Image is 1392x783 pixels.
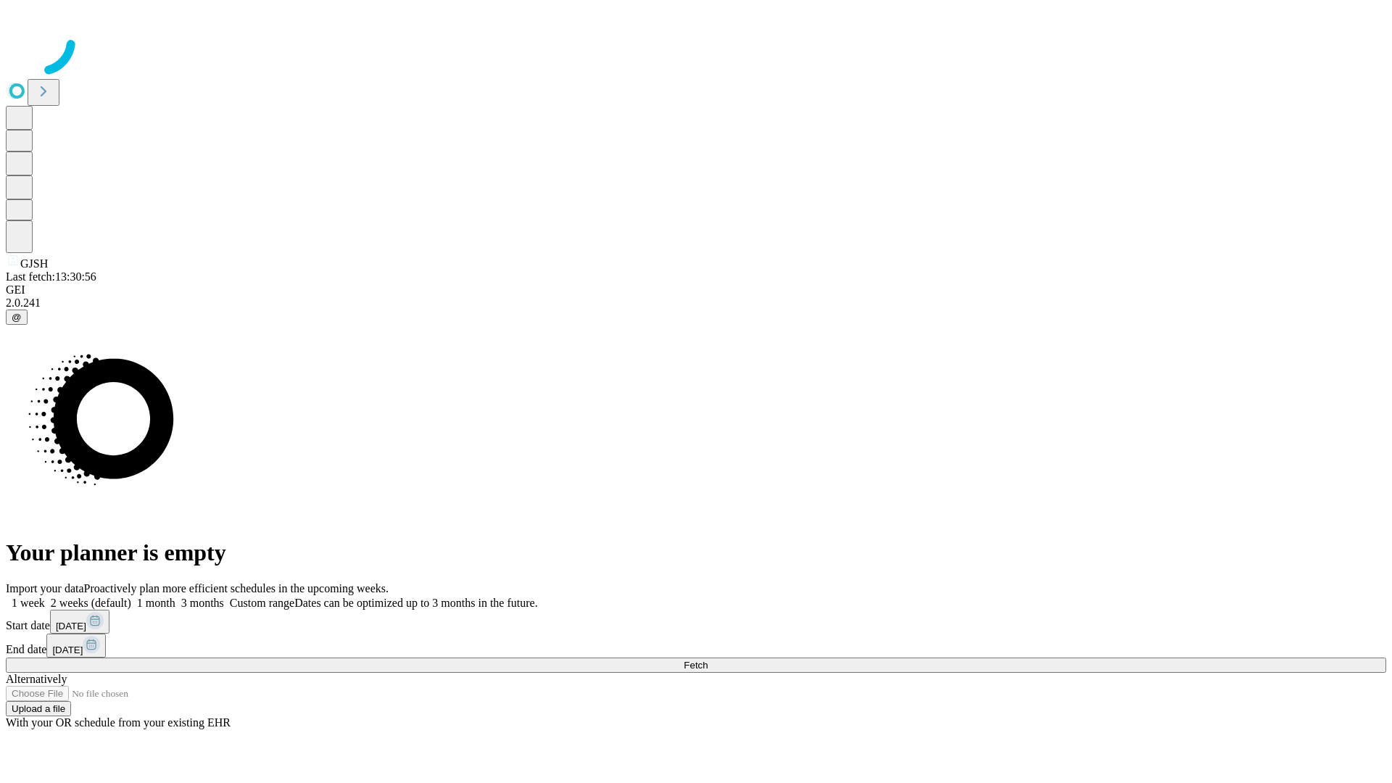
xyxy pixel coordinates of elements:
[6,539,1386,566] h1: Your planner is empty
[6,673,67,685] span: Alternatively
[294,597,537,609] span: Dates can be optimized up to 3 months in the future.
[684,660,708,671] span: Fetch
[6,582,84,594] span: Import your data
[12,312,22,323] span: @
[6,310,28,325] button: @
[6,716,231,729] span: With your OR schedule from your existing EHR
[84,582,389,594] span: Proactively plan more efficient schedules in the upcoming weeks.
[52,645,83,655] span: [DATE]
[20,257,48,270] span: GJSH
[6,610,1386,634] div: Start date
[6,701,71,716] button: Upload a file
[6,283,1386,297] div: GEI
[137,597,175,609] span: 1 month
[12,597,45,609] span: 1 week
[181,597,224,609] span: 3 months
[51,597,131,609] span: 2 weeks (default)
[50,610,109,634] button: [DATE]
[6,634,1386,658] div: End date
[230,597,294,609] span: Custom range
[6,658,1386,673] button: Fetch
[6,297,1386,310] div: 2.0.241
[56,621,86,631] span: [DATE]
[6,270,96,283] span: Last fetch: 13:30:56
[46,634,106,658] button: [DATE]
